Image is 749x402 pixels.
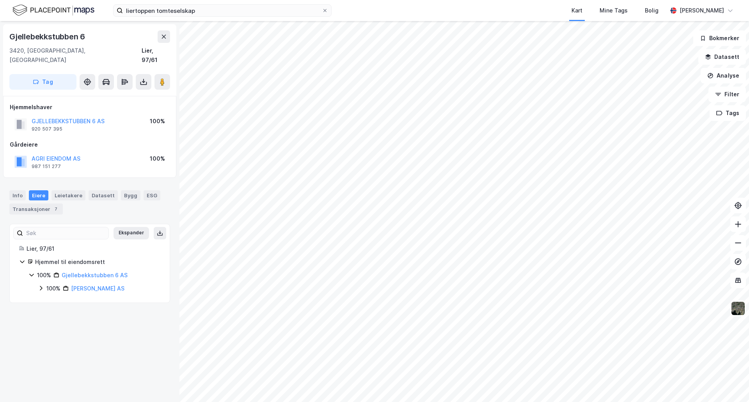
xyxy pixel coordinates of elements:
button: Tags [710,105,746,121]
div: Info [9,190,26,200]
a: [PERSON_NAME] AS [71,285,124,292]
button: Ekspander [114,227,149,239]
div: Bygg [121,190,140,200]
div: Hjemmelshaver [10,103,170,112]
div: 100% [150,154,165,163]
div: Eiere [29,190,48,200]
button: Filter [708,87,746,102]
div: Transaksjoner [9,204,63,214]
button: Datasett [698,49,746,65]
div: Hjemmel til eiendomsrett [35,257,160,267]
div: [PERSON_NAME] [680,6,724,15]
div: 100% [46,284,60,293]
div: Leietakere [51,190,85,200]
div: ESG [144,190,160,200]
div: 3420, [GEOGRAPHIC_DATA], [GEOGRAPHIC_DATA] [9,46,142,65]
a: Gjellebekkstubben 6 AS [62,272,128,278]
div: Bolig [645,6,658,15]
div: Lier, 97/61 [142,46,170,65]
button: Bokmerker [693,30,746,46]
img: 9k= [731,301,745,316]
input: Søk [23,227,108,239]
button: Tag [9,74,76,90]
div: 7 [52,205,60,213]
div: 920 507 395 [32,126,62,132]
div: Kontrollprogram for chat [710,365,749,402]
div: Mine Tags [600,6,628,15]
button: Analyse [701,68,746,83]
div: Kart [572,6,582,15]
div: Lier, 97/61 [27,244,160,253]
div: Gjellebekkstubben 6 [9,30,87,43]
div: Gårdeiere [10,140,170,149]
div: 987 151 277 [32,163,61,170]
img: logo.f888ab2527a4732fd821a326f86c7f29.svg [12,4,94,17]
div: 100% [150,117,165,126]
input: Søk på adresse, matrikkel, gårdeiere, leietakere eller personer [123,5,322,16]
div: 100% [37,271,51,280]
div: Datasett [89,190,118,200]
iframe: Chat Widget [710,365,749,402]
